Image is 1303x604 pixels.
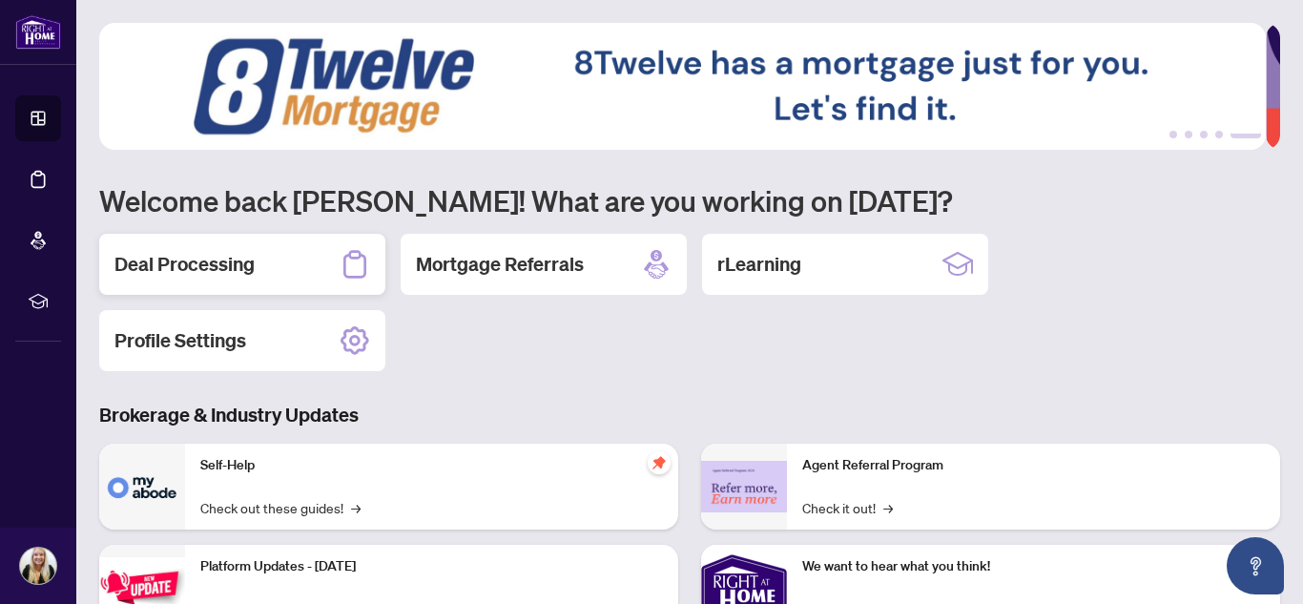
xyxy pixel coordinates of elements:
p: Self-Help [200,455,663,476]
img: Agent Referral Program [701,461,787,513]
p: Platform Updates - [DATE] [200,556,663,577]
button: 4 [1215,131,1223,138]
a: Check it out!→ [802,497,893,518]
span: → [883,497,893,518]
button: 1 [1169,131,1177,138]
img: Profile Icon [20,548,56,584]
h2: rLearning [717,251,801,278]
button: 2 [1185,131,1192,138]
h2: Profile Settings [114,327,246,354]
h1: Welcome back [PERSON_NAME]! What are you working on [DATE]? [99,182,1280,219]
img: Self-Help [99,444,185,530]
button: 5 [1231,131,1261,138]
span: → [351,497,361,518]
a: Check out these guides!→ [200,497,361,518]
button: 3 [1200,131,1208,138]
h3: Brokerage & Industry Updates [99,402,1280,428]
img: Slide 4 [99,23,1266,150]
p: We want to hear what you think! [802,556,1265,577]
img: logo [15,14,61,50]
h2: Mortgage Referrals [416,251,584,278]
p: Agent Referral Program [802,455,1265,476]
span: pushpin [648,451,671,474]
h2: Deal Processing [114,251,255,278]
button: Open asap [1227,537,1284,594]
